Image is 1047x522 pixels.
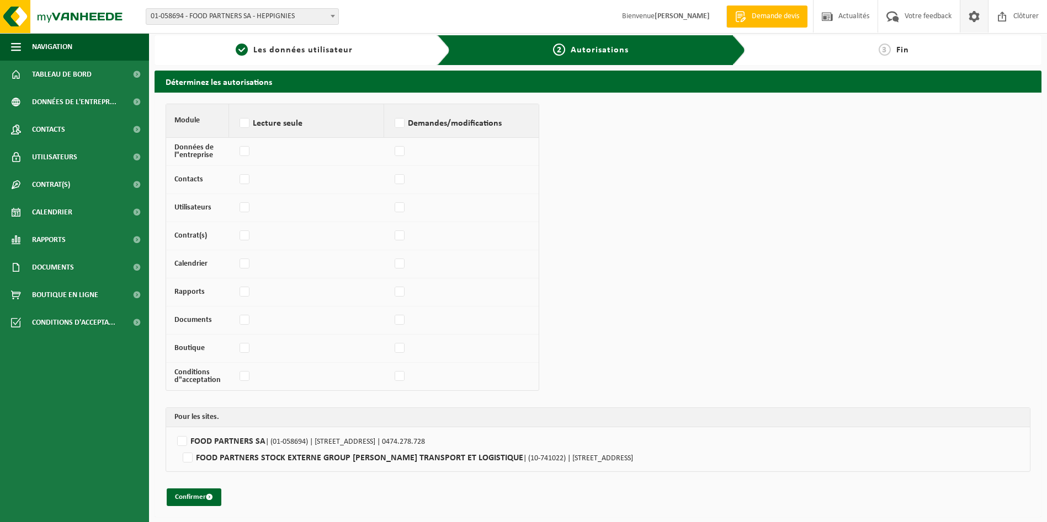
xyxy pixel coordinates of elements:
strong: Conditions d"acceptation [174,368,221,384]
label: Lecture seule [237,115,375,132]
span: 01-058694 - FOOD PARTNERS SA - HEPPIGNIES [146,9,338,24]
span: Contacts [32,116,65,143]
strong: Boutique [174,344,205,352]
th: Module [166,104,229,138]
strong: Utilisateurs [174,203,211,212]
a: 1Les données utilisateur [160,44,428,57]
span: 3 [879,44,891,56]
span: Contrat(s) [32,171,70,198]
span: Fin [896,46,909,55]
span: Les données utilisateur [253,46,353,55]
label: FOOD PARTNERS STOCK EXTERNE GROUP [PERSON_NAME] TRANSPORT ET LOGISTIQUE [180,449,639,466]
span: Conditions d'accepta... [32,309,115,336]
span: Documents [32,254,74,281]
a: Demande devis [726,6,807,28]
strong: Documents [174,316,212,324]
span: Demande devis [749,11,802,22]
strong: Contrat(s) [174,232,207,240]
span: Navigation [32,33,72,61]
span: Boutique en ligne [32,281,98,309]
button: Confirmer [167,488,221,506]
span: Données de l'entrepr... [32,88,116,116]
h2: Déterminez les autorisations [155,71,1041,92]
span: 2 [553,44,565,56]
span: Calendrier [32,198,72,226]
span: | (01-058694) | [STREET_ADDRESS] | 0474.278.728 [265,438,425,446]
strong: Données de l"entreprise [174,143,214,159]
span: Tableau de bord [32,61,92,88]
strong: Rapports [174,288,205,296]
span: Utilisateurs [32,143,77,171]
span: 1 [236,44,248,56]
strong: [PERSON_NAME] [655,12,710,20]
span: | (10-741022) | [STREET_ADDRESS] [523,454,633,462]
strong: Calendrier [174,260,208,268]
label: Demandes/modifications [392,115,530,132]
strong: Contacts [174,175,203,184]
span: 01-058694 - FOOD PARTNERS SA - HEPPIGNIES [146,8,339,25]
span: Autorisations [571,46,629,55]
label: FOOD PARTNERS SA [174,433,1022,449]
th: Pour les sites. [166,408,1030,427]
span: Rapports [32,226,66,254]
